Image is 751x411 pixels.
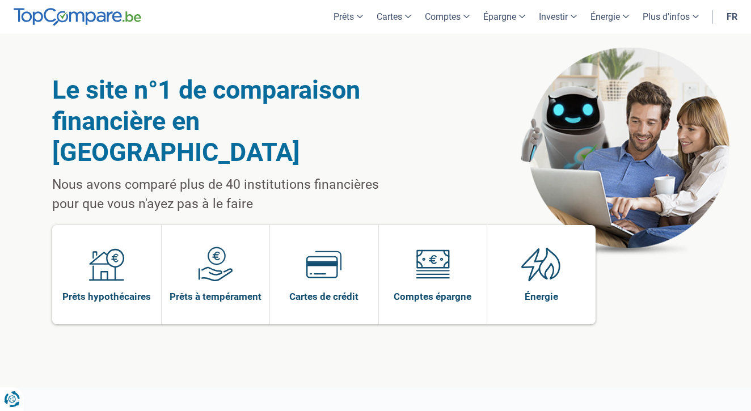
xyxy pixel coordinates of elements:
img: TopCompare [14,8,141,26]
span: Comptes épargne [394,290,471,303]
a: Cartes de crédit Cartes de crédit [270,225,378,324]
img: Comptes épargne [415,247,450,282]
img: Énergie [521,247,561,282]
span: Énergie [525,290,558,303]
p: Nous avons comparé plus de 40 institutions financières pour que vous n'ayez pas à le faire [52,175,408,214]
span: Cartes de crédit [289,290,358,303]
span: Prêts à tempérament [170,290,261,303]
span: Prêts hypothécaires [62,290,151,303]
a: Prêts hypothécaires Prêts hypothécaires [52,225,161,324]
img: Cartes de crédit [306,247,341,282]
h1: Le site n°1 de comparaison financière en [GEOGRAPHIC_DATA] [52,74,408,168]
img: Prêts hypothécaires [89,247,124,282]
a: Énergie Énergie [487,225,596,324]
a: Comptes épargne Comptes épargne [379,225,487,324]
a: Prêts à tempérament Prêts à tempérament [162,225,270,324]
img: Prêts à tempérament [198,247,233,282]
